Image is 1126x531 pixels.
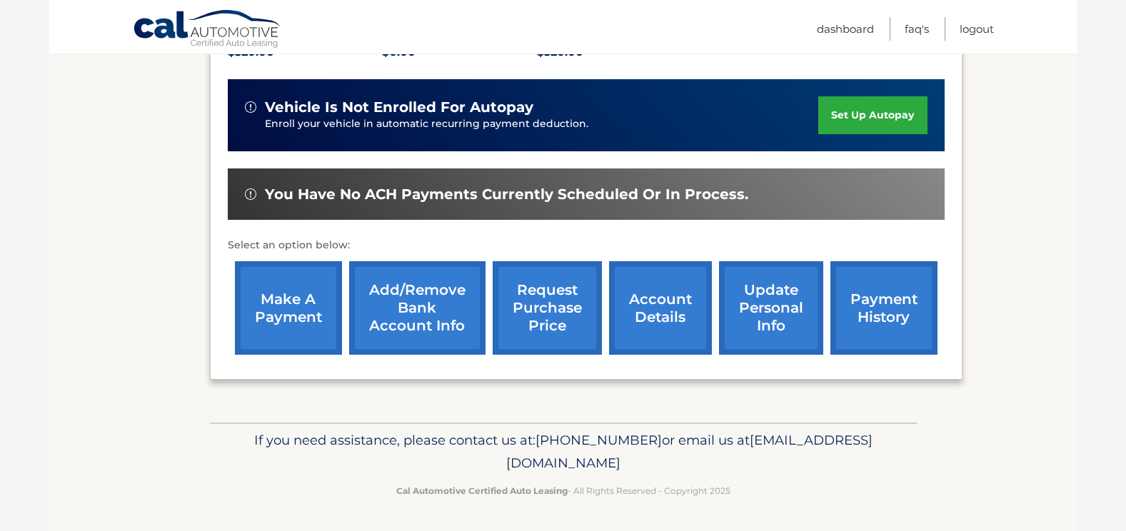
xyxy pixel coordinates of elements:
[219,483,908,498] p: - All Rights Reserved - Copyright 2025
[719,261,823,355] a: update personal info
[830,261,938,355] a: payment history
[245,101,256,113] img: alert-white.svg
[609,261,712,355] a: account details
[265,98,533,116] span: vehicle is not enrolled for autopay
[133,9,283,51] a: Cal Automotive
[228,237,945,254] p: Select an option below:
[219,429,908,475] p: If you need assistance, please contact us at: or email us at
[396,485,568,496] strong: Cal Automotive Certified Auto Leasing
[265,116,819,132] p: Enroll your vehicle in automatic recurring payment deduction.
[506,432,873,471] span: [EMAIL_ADDRESS][DOMAIN_NAME]
[245,188,256,200] img: alert-white.svg
[818,96,927,134] a: set up autopay
[536,432,662,448] span: [PHONE_NUMBER]
[349,261,486,355] a: Add/Remove bank account info
[235,261,342,355] a: make a payment
[265,186,748,203] span: You have no ACH payments currently scheduled or in process.
[817,17,874,41] a: Dashboard
[493,261,602,355] a: request purchase price
[905,17,929,41] a: FAQ's
[960,17,994,41] a: Logout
